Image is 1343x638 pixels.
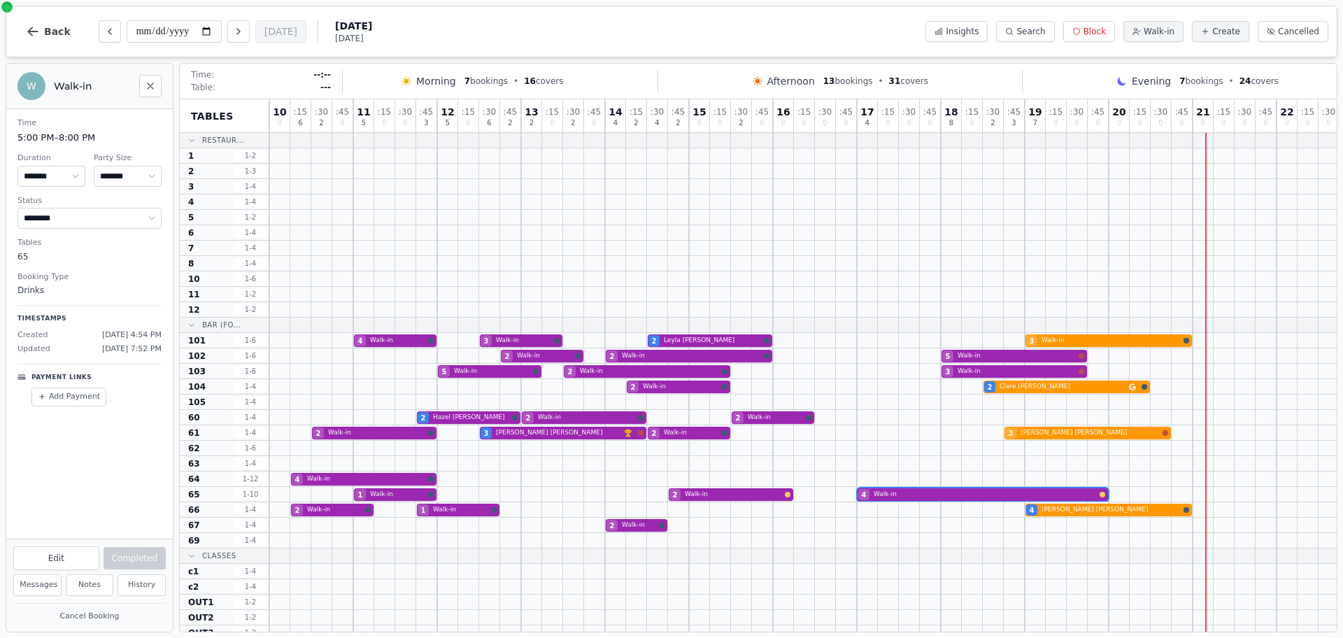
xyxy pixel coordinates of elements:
[1074,120,1079,127] span: 0
[188,289,200,300] span: 11
[567,108,580,116] span: : 30
[651,108,664,116] span: : 30
[550,120,554,127] span: 0
[1144,26,1174,37] span: Walk-in
[15,15,82,48] button: Back
[357,107,370,117] span: 11
[802,120,806,127] span: 0
[546,108,559,116] span: : 15
[1133,108,1146,116] span: : 15
[504,108,517,116] span: : 45
[1179,120,1184,127] span: 0
[424,120,428,127] span: 3
[1070,108,1083,116] span: : 30
[234,166,267,176] span: 1 - 3
[1000,382,1126,392] span: Clare [PERSON_NAME]
[188,581,199,593] span: c2
[946,26,979,37] span: Insights
[889,76,928,87] span: covers
[610,520,615,531] span: 2
[188,304,200,316] span: 12
[697,120,702,127] span: 0
[613,120,618,127] span: 4
[734,108,748,116] span: : 30
[879,76,883,87] span: •
[655,120,659,127] span: 4
[316,428,321,439] span: 2
[188,612,213,623] span: OUT2
[505,351,510,362] span: 2
[17,329,48,341] span: Created
[315,108,328,116] span: : 30
[17,195,162,207] dt: Status
[748,413,803,423] span: Walk-in
[421,413,426,423] span: 2
[685,490,782,499] span: Walk-in
[767,74,815,88] span: Afternoon
[102,329,162,341] span: [DATE] 4:54 PM
[234,597,267,607] span: 1 - 2
[622,351,761,361] span: Walk-in
[234,581,267,592] span: 1 - 4
[433,413,509,423] span: Hazel [PERSON_NAME]
[886,120,890,127] span: 0
[188,489,200,500] span: 65
[925,21,988,42] button: Insights
[234,489,267,499] span: 1 - 10
[464,76,470,86] span: 7
[568,367,573,377] span: 2
[1091,108,1104,116] span: : 45
[188,412,200,423] span: 60
[928,120,932,127] span: 0
[538,413,635,423] span: Walk-in
[1021,428,1160,438] span: [PERSON_NAME] [PERSON_NAME]
[188,443,200,454] span: 62
[399,108,412,116] span: : 30
[1030,505,1035,516] span: 4
[996,21,1054,42] button: Search
[191,109,234,123] span: Tables
[320,82,331,93] span: ---
[188,366,206,377] span: 103
[889,76,901,86] span: 31
[234,181,267,192] span: 1 - 4
[442,367,447,377] span: 5
[31,373,92,383] p: Payment Links
[234,289,267,299] span: 1 - 2
[1158,120,1163,127] span: 0
[1201,120,1205,127] span: 0
[234,412,267,423] span: 1 - 4
[1179,76,1223,87] span: bookings
[441,107,454,117] span: 12
[610,351,615,362] span: 2
[234,243,267,253] span: 1 - 4
[335,19,372,33] span: [DATE]
[483,108,496,116] span: : 30
[839,108,853,116] span: : 45
[1129,383,1136,390] svg: Google booking
[416,74,456,88] span: Morning
[188,427,200,439] span: 61
[188,181,194,192] span: 3
[958,351,1076,361] span: Walk-in
[525,107,538,117] span: 13
[234,458,267,469] span: 1 - 4
[965,108,979,116] span: : 15
[776,107,790,117] span: 16
[907,120,911,127] span: 0
[1095,120,1100,127] span: 0
[1326,120,1330,127] span: 0
[1229,76,1234,87] span: •
[865,120,869,127] span: 4
[630,108,643,116] span: : 15
[464,76,508,87] span: bookings
[99,20,121,43] button: Previous day
[1217,108,1230,116] span: : 15
[234,628,267,638] span: 1 - 2
[487,120,491,127] span: 6
[234,350,267,361] span: 1 - 6
[234,366,267,376] span: 1 - 6
[1030,336,1035,346] span: 3
[139,75,162,97] button: Close
[1154,108,1167,116] span: : 30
